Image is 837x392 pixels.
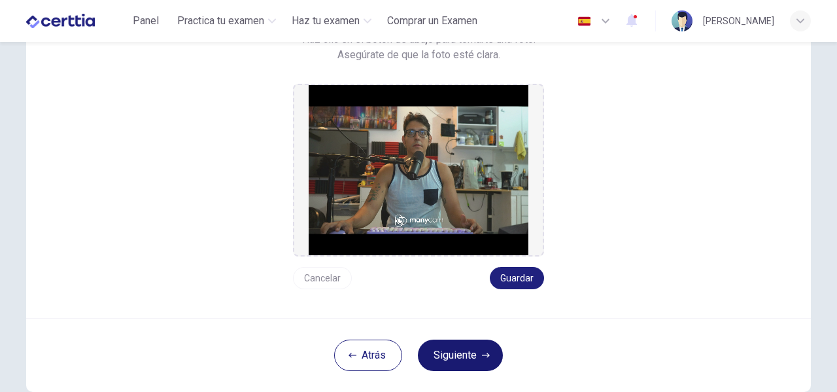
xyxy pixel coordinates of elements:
button: Panel [125,9,167,33]
button: Comprar un Examen [382,9,483,33]
span: Haz tu examen [292,13,360,29]
span: Panel [133,13,159,29]
img: preview screemshot [309,85,528,255]
span: Practica tu examen [177,13,264,29]
img: es [576,16,592,26]
img: CERTTIA logo [26,8,95,34]
button: Haz tu examen [286,9,377,33]
div: [PERSON_NAME] [703,13,774,29]
img: Profile picture [672,10,692,31]
button: Siguiente [418,340,503,371]
span: Comprar un Examen [387,13,477,29]
button: Atrás [334,340,402,371]
button: Cancelar [293,267,352,289]
button: Guardar [490,267,544,289]
a: CERTTIA logo [26,8,125,34]
span: Asegúrate de que la foto esté clara. [337,47,500,63]
button: Practica tu examen [172,9,281,33]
